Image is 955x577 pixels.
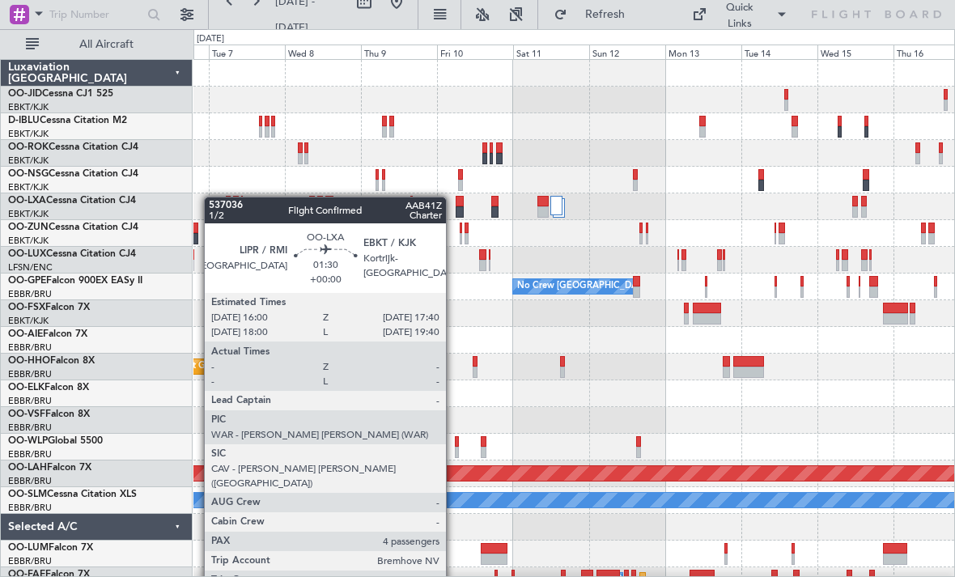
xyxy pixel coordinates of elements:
input: Trip Number [49,2,142,27]
a: EBBR/BRU [8,555,52,567]
a: EBBR/BRU [8,448,52,460]
a: EBKT/KJK [8,208,49,220]
div: Planned Maint Geneva (Cointrin) [137,354,270,379]
div: Wed 8 [285,45,361,59]
a: EBBR/BRU [8,288,52,300]
span: OO-LAH [8,463,47,473]
span: OO-SLM [8,490,47,499]
a: OO-SLMCessna Citation XLS [8,490,137,499]
button: Refresh [546,2,643,28]
a: LFSN/ENC [8,261,53,274]
span: Refresh [571,9,639,20]
span: OO-HHO [8,356,50,366]
div: Tue 14 [741,45,817,59]
span: OO-VSF [8,409,45,419]
a: OO-GPEFalcon 900EX EASy II [8,276,142,286]
div: [DATE] [197,32,224,46]
span: OO-FSX [8,303,45,312]
a: OO-HHOFalcon 8X [8,356,95,366]
div: Fri 10 [437,45,513,59]
a: EBBR/BRU [8,422,52,434]
a: EBKT/KJK [8,101,49,113]
span: OO-JID [8,89,42,99]
a: OO-ZUNCessna Citation CJ4 [8,223,138,232]
span: All Aircraft [42,39,171,50]
a: OO-LAHFalcon 7X [8,463,91,473]
a: EBBR/BRU [8,368,52,380]
a: OO-FSXFalcon 7X [8,303,90,312]
span: OO-AIE [8,329,43,339]
span: OO-LXA [8,196,46,206]
button: All Aircraft [18,32,176,57]
a: OO-AIEFalcon 7X [8,329,87,339]
a: EBKT/KJK [8,181,49,193]
div: Thu 9 [361,45,437,59]
a: EBKT/KJK [8,155,49,167]
span: OO-WLP [8,436,48,446]
div: Sat 11 [513,45,589,59]
a: OO-JIDCessna CJ1 525 [8,89,113,99]
div: Wed 15 [817,45,893,59]
a: EBKT/KJK [8,315,49,327]
a: OO-ELKFalcon 8X [8,383,89,392]
a: EBBR/BRU [8,395,52,407]
a: OO-WLPGlobal 5500 [8,436,103,446]
a: D-IBLUCessna Citation M2 [8,116,127,125]
div: Tue 7 [209,45,285,59]
div: Mon 13 [665,45,741,59]
a: EBBR/BRU [8,342,52,354]
a: EBKT/KJK [8,235,49,247]
span: OO-LUX [8,249,46,259]
a: EBKT/KJK [8,128,49,140]
a: OO-ROKCessna Citation CJ4 [8,142,138,152]
span: OO-GPE [8,276,46,286]
span: OO-ZUN [8,223,49,232]
a: OO-LUXCessna Citation CJ4 [8,249,136,259]
span: OO-ROK [8,142,49,152]
a: OO-VSFFalcon 8X [8,409,90,419]
button: Quick Links [684,2,796,28]
span: OO-LUM [8,543,49,553]
span: OO-NSG [8,169,49,179]
span: OO-ELK [8,383,45,392]
a: EBBR/BRU [8,475,52,487]
a: OO-LXACessna Citation CJ4 [8,196,136,206]
a: OO-LUMFalcon 7X [8,543,93,553]
a: EBBR/BRU [8,502,52,514]
a: OO-NSGCessna Citation CJ4 [8,169,138,179]
div: No Crew [GEOGRAPHIC_DATA] ([GEOGRAPHIC_DATA] National) [517,274,788,299]
div: Sun 12 [589,45,665,59]
span: D-IBLU [8,116,40,125]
